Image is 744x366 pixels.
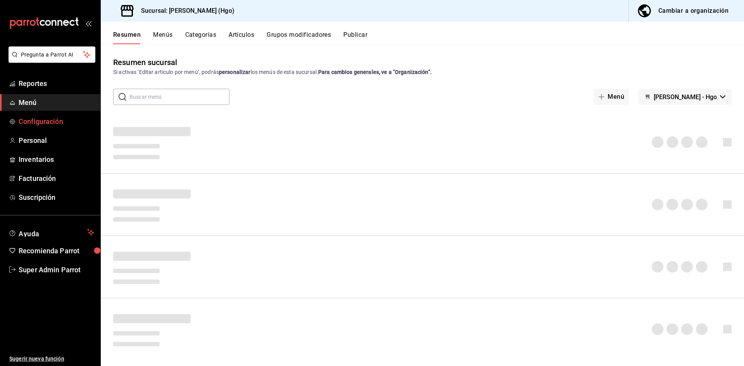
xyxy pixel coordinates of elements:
[267,31,331,44] button: Grupos modificadores
[219,69,251,75] strong: personalizar
[594,89,629,105] button: Menú
[658,5,728,16] div: Cambiar a organización
[19,228,84,237] span: Ayuda
[185,31,217,44] button: Categorías
[229,31,254,44] button: Artículos
[19,154,94,165] span: Inventarios
[113,31,141,44] button: Resumen
[5,56,95,64] a: Pregunta a Parrot AI
[113,68,732,76] div: Si activas ‘Editar artículo por menú’, podrás los menús de esta sucursal.
[343,31,367,44] button: Publicar
[318,69,432,75] strong: Para cambios generales, ve a “Organización”.
[19,135,94,146] span: Personal
[9,46,95,63] button: Pregunta a Parrot AI
[19,265,94,275] span: Super Admin Parrot
[153,31,172,44] button: Menús
[19,97,94,108] span: Menú
[19,116,94,127] span: Configuración
[135,6,234,15] h3: Sucursal: [PERSON_NAME] (Hgo)
[9,355,94,363] span: Sugerir nueva función
[113,31,744,44] div: navigation tabs
[638,89,732,105] button: [PERSON_NAME] - Hgo
[19,173,94,184] span: Facturación
[129,89,229,105] input: Buscar menú
[19,192,94,203] span: Suscripción
[85,20,91,26] button: open_drawer_menu
[19,246,94,256] span: Recomienda Parrot
[113,57,177,68] div: Resumen sucursal
[654,93,717,101] span: [PERSON_NAME] - Hgo
[21,51,83,59] span: Pregunta a Parrot AI
[19,78,94,89] span: Reportes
